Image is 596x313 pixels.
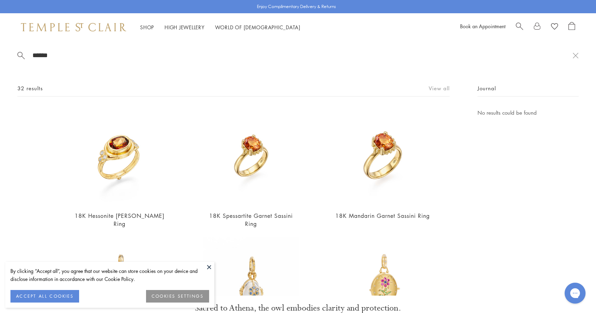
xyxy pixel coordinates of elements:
span: 32 results [17,84,43,93]
a: 18K Mandarin Garnet Sassini Ring [335,212,430,220]
a: ShopShop [140,24,154,31]
img: R46849-SASMG507 [334,108,431,205]
a: High JewelleryHigh Jewellery [165,24,205,31]
a: View Wishlist [551,22,558,32]
p: Enjoy Complimentary Delivery & Returns [257,3,336,10]
iframe: Gorgias live chat messenger [561,280,589,306]
p: No results could be found [477,108,579,117]
span: Journal [477,84,496,93]
a: 18K Spessartite Garnet Sassini Ring [209,212,293,228]
a: Open Shopping Bag [568,22,575,32]
img: 18K Hessonite Garnet Temple Ring [71,108,168,205]
a: 18K Hessonite [PERSON_NAME] Ring [75,212,165,228]
a: Search [516,22,523,32]
a: View all [429,84,450,92]
button: COOKIES SETTINGS [146,290,209,303]
a: Book an Appointment [460,23,505,30]
nav: Main navigation [140,23,300,32]
div: By clicking “Accept all”, you agree that our website can store cookies on your device and disclos... [10,267,209,283]
img: Temple St. Clair [21,23,126,31]
button: ACCEPT ALL COOKIES [10,290,79,303]
a: World of [DEMOGRAPHIC_DATA]World of [DEMOGRAPHIC_DATA] [215,24,300,31]
img: R46849-SMGMG4 [203,108,299,205]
